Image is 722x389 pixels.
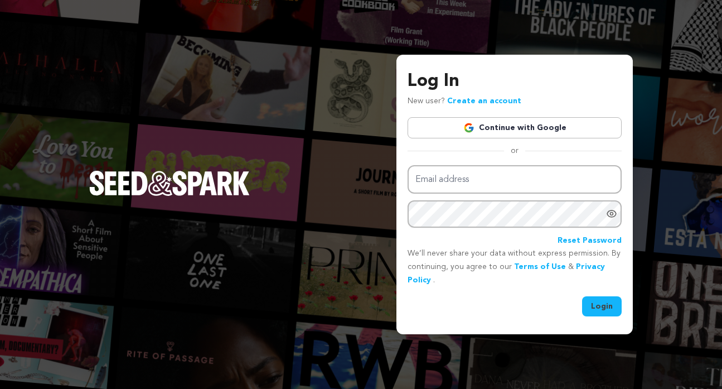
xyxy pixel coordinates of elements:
[582,296,622,316] button: Login
[504,145,525,156] span: or
[463,122,474,133] img: Google logo
[514,263,566,271] a: Terms of Use
[408,117,622,138] a: Continue with Google
[408,165,622,194] input: Email address
[408,263,605,284] a: Privacy Policy
[89,171,250,195] img: Seed&Spark Logo
[606,208,617,219] a: Show password as plain text. Warning: this will display your password on the screen.
[447,97,521,105] a: Create an account
[408,68,622,95] h3: Log In
[89,171,250,218] a: Seed&Spark Homepage
[408,95,521,108] p: New user?
[558,234,622,248] a: Reset Password
[408,247,622,287] p: We’ll never share your data without express permission. By continuing, you agree to our & .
